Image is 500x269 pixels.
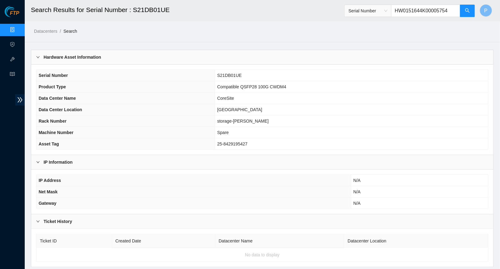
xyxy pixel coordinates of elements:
b: IP Information [44,159,73,166]
a: Datacenters [34,29,57,34]
span: search [465,8,470,14]
span: [GEOGRAPHIC_DATA] [217,107,262,112]
span: Net Mask [39,189,57,194]
span: Rack Number [39,119,66,124]
span: Data Center Location [39,107,82,112]
span: Serial Number [349,6,388,15]
span: Compatible QSFP28 100G CWDM4 [217,84,286,89]
span: right [36,55,40,59]
div: Hardware Asset Information [31,50,494,64]
span: Data Center Name [39,96,76,101]
span: S21DB01UE [217,73,242,78]
input: Enter text here... [391,5,460,17]
a: Search [63,29,77,34]
th: Created Date [112,234,215,248]
span: / [60,29,61,34]
span: IP Address [39,178,61,183]
span: right [36,160,40,164]
a: Hardware Test (isok) [18,57,57,62]
span: Gateway [39,201,57,206]
th: Datacenter Location [344,234,489,248]
span: Product Type [39,84,66,89]
span: Asset Tag [39,141,59,146]
div: Ticket History [31,214,494,229]
span: 25-8429195427 [217,141,248,146]
span: Spare [217,130,229,135]
button: P [480,4,492,17]
b: Ticket History [44,218,72,225]
th: Datacenter Name [215,234,345,248]
img: Akamai Technologies [5,6,31,17]
span: storage-[PERSON_NAME] [217,119,269,124]
div: IP Information [31,155,494,169]
a: Activity Logs [18,42,42,47]
span: FTP [10,11,19,16]
a: Data Centers [18,27,43,32]
span: right [36,220,40,223]
span: N/A [354,189,361,194]
th: Ticket ID [36,234,112,248]
td: No data to display [36,248,489,262]
span: CoreSite [217,96,234,101]
button: search [460,5,475,17]
span: read [10,69,15,81]
span: Serial Number [39,73,68,78]
span: P [485,7,488,15]
span: Machine Number [39,130,74,135]
a: Akamai TechnologiesFTP [5,11,19,19]
b: Hardware Asset Information [44,54,101,61]
span: double-right [15,94,25,106]
span: N/A [354,201,361,206]
span: N/A [354,178,361,183]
